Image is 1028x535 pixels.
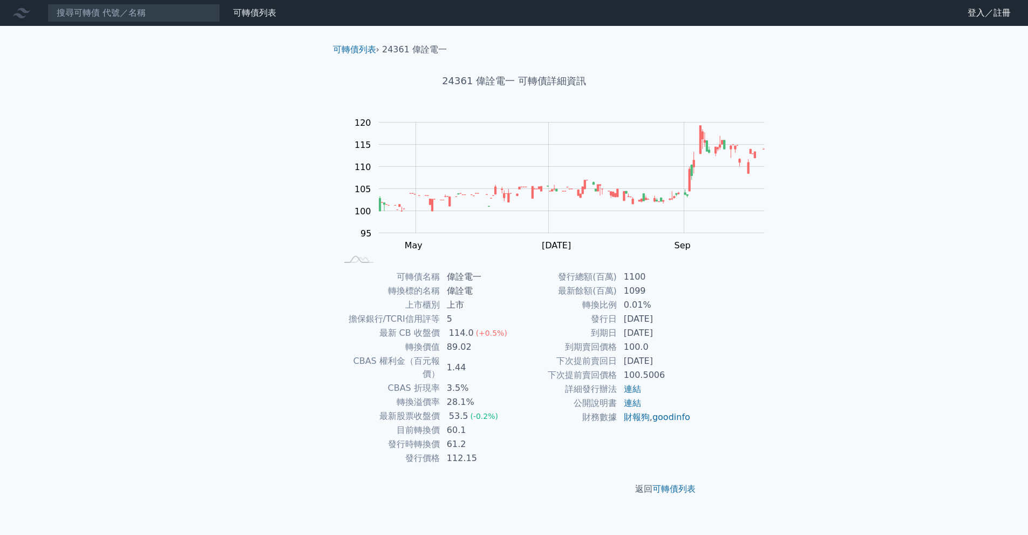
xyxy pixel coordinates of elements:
td: 偉詮電一 [440,270,514,284]
g: Series [379,125,764,211]
td: 最新餘額(百萬) [514,284,617,298]
tspan: Sep [675,240,691,250]
td: 到期賣回價格 [514,340,617,354]
g: Chart [349,118,781,251]
td: , [617,410,691,424]
td: 公開說明書 [514,396,617,410]
a: 可轉債列表 [333,44,376,55]
tspan: 110 [355,162,371,172]
td: 發行日 [514,312,617,326]
tspan: 120 [355,118,371,128]
td: 最新 CB 收盤價 [337,326,440,340]
td: 轉換比例 [514,298,617,312]
td: 1099 [617,284,691,298]
td: 發行時轉換價 [337,437,440,451]
td: 0.01% [617,298,691,312]
a: 可轉債列表 [652,484,696,494]
a: 連結 [624,384,641,394]
td: CBAS 折現率 [337,381,440,395]
td: 財務數據 [514,410,617,424]
td: 上市 [440,298,514,312]
td: 擔保銀行/TCRI信用評等 [337,312,440,326]
tspan: 105 [355,184,371,194]
td: 轉換溢價率 [337,395,440,409]
div: 114.0 [447,327,476,340]
h1: 24361 偉詮電一 可轉債詳細資訊 [324,73,704,89]
td: [DATE] [617,326,691,340]
a: 連結 [624,398,641,408]
td: [DATE] [617,312,691,326]
td: 發行總額(百萬) [514,270,617,284]
li: 24361 偉詮電一 [382,43,447,56]
p: 返回 [324,483,704,496]
td: 轉換價值 [337,340,440,354]
span: (+0.5%) [476,329,507,337]
td: 1100 [617,270,691,284]
input: 搜尋可轉債 代號／名稱 [47,4,220,22]
tspan: 100 [355,206,371,216]
tspan: 115 [355,140,371,150]
td: CBAS 權利金（百元報價） [337,354,440,381]
td: 轉換標的名稱 [337,284,440,298]
td: 發行價格 [337,451,440,465]
tspan: 95 [360,228,371,239]
td: 60.1 [440,423,514,437]
td: 61.2 [440,437,514,451]
td: 下次提前賣回日 [514,354,617,368]
td: 112.15 [440,451,514,465]
a: goodinfo [652,412,690,422]
td: 3.5% [440,381,514,395]
div: 53.5 [447,410,471,423]
tspan: [DATE] [542,240,571,250]
a: 登入／註冊 [959,4,1019,22]
a: 財報狗 [624,412,650,422]
td: 偉詮電 [440,284,514,298]
td: 下次提前賣回價格 [514,368,617,382]
td: 100.0 [617,340,691,354]
td: 詳細發行辦法 [514,382,617,396]
td: 上市櫃別 [337,298,440,312]
td: 到期日 [514,326,617,340]
tspan: May [405,240,423,250]
td: 最新股票收盤價 [337,409,440,423]
td: 1.44 [440,354,514,381]
li: › [333,43,379,56]
td: 89.02 [440,340,514,354]
td: 100.5006 [617,368,691,382]
td: 28.1% [440,395,514,409]
td: 5 [440,312,514,326]
span: (-0.2%) [470,412,498,421]
td: 可轉債名稱 [337,270,440,284]
a: 可轉債列表 [233,8,276,18]
td: [DATE] [617,354,691,368]
td: 目前轉換價 [337,423,440,437]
